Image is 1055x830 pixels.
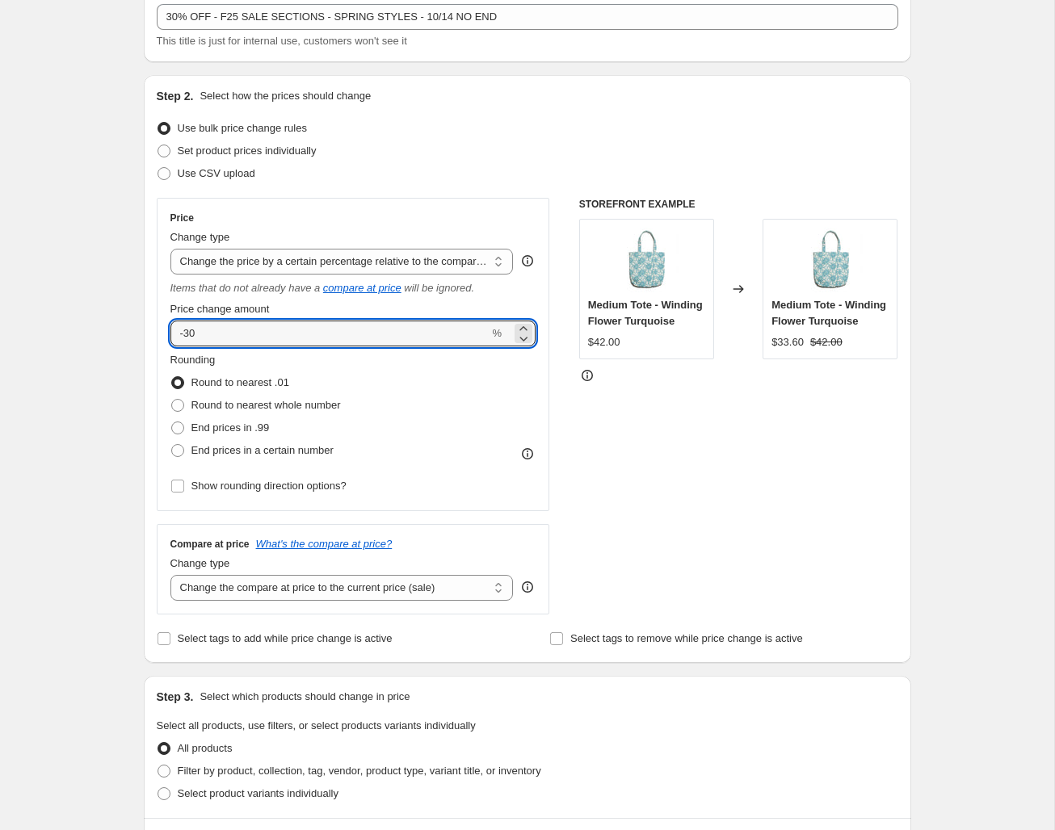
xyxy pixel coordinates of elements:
span: Select tags to add while price change is active [178,632,393,644]
span: End prices in a certain number [191,444,334,456]
span: Medium Tote - Winding Flower Turquoise [588,299,703,327]
i: will be ignored. [404,282,474,294]
span: Change type [170,557,230,569]
div: help [519,579,536,595]
span: Price change amount [170,303,270,315]
div: $33.60 [771,334,804,350]
span: Round to nearest whole number [191,399,341,411]
span: End prices in .99 [191,421,270,434]
span: Medium Tote - Winding Flower Turquoise [771,299,886,327]
span: Change type [170,231,230,243]
h2: Step 3. [157,689,194,705]
strike: $42.00 [810,334,843,350]
span: Round to nearest .01 [191,376,289,388]
button: compare at price [323,282,401,294]
button: What's the compare at price? [256,538,393,550]
span: Filter by product, collection, tag, vendor, product type, variant title, or inventory [178,765,541,777]
h3: Price [170,212,194,224]
img: IMG_7167_80x.jpg [798,228,863,292]
span: Set product prices individually [178,145,317,157]
input: 30% off holiday sale [157,4,898,30]
p: Select how the prices should change [200,88,371,104]
span: Rounding [170,354,216,366]
p: Select which products should change in price [200,689,410,705]
h6: STOREFRONT EXAMPLE [579,198,898,211]
span: Use CSV upload [178,167,255,179]
span: This title is just for internal use, customers won't see it [157,35,407,47]
input: -20 [170,321,490,346]
span: Select tags to remove while price change is active [570,632,803,644]
div: $42.00 [588,334,620,350]
h3: Compare at price [170,538,250,551]
span: % [492,327,502,339]
span: Show rounding direction options? [191,480,347,492]
span: Select all products, use filters, or select products variants individually [157,719,476,731]
span: Select product variants individually [178,787,338,799]
i: Items that do not already have a [170,282,321,294]
div: help [519,253,536,269]
h2: Step 2. [157,88,194,104]
span: All products [178,742,233,754]
span: Use bulk price change rules [178,122,307,134]
img: IMG_7167_80x.jpg [614,228,679,292]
